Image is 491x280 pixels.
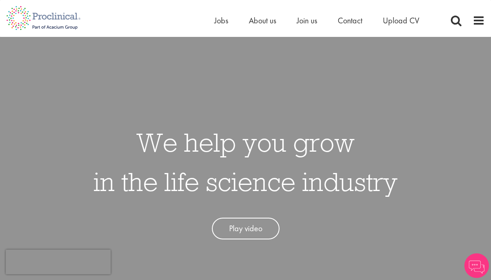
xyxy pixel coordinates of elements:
a: About us [249,15,276,26]
h1: We help you grow in the life science industry [93,123,398,201]
a: Upload CV [383,15,419,26]
a: Join us [297,15,317,26]
img: Chatbot [464,253,489,278]
a: Play video [212,218,280,239]
a: Jobs [214,15,228,26]
a: Contact [338,15,362,26]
